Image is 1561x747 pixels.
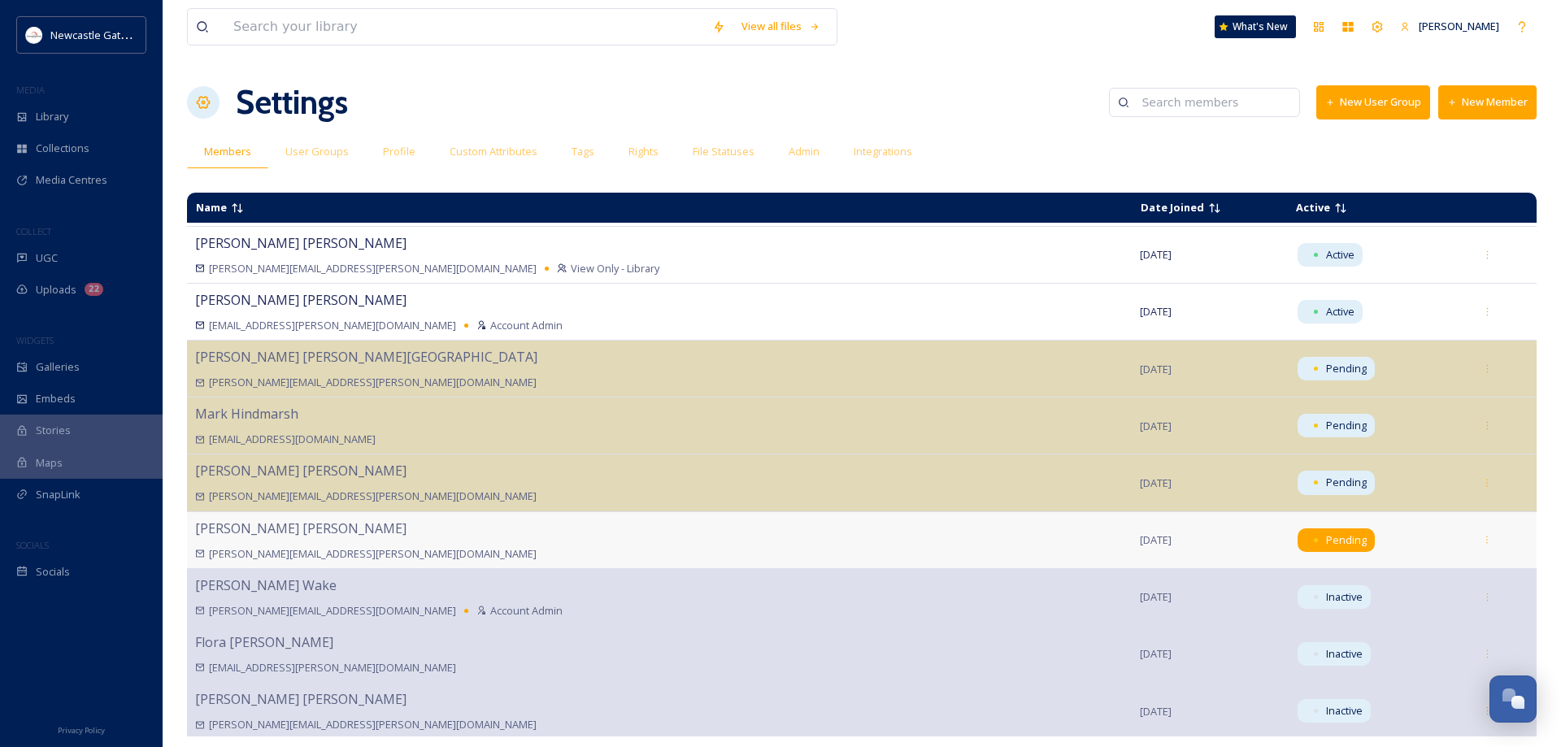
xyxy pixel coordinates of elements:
[693,144,754,159] span: File Statuses
[225,9,704,45] input: Search your library
[85,283,103,296] div: 22
[383,144,415,159] span: Profile
[1326,475,1367,490] span: Pending
[1140,419,1172,433] span: [DATE]
[195,291,407,309] span: [PERSON_NAME] [PERSON_NAME]
[209,603,456,619] span: [PERSON_NAME][EMAIL_ADDRESS][DOMAIN_NAME]
[1296,200,1330,215] span: Active
[209,375,537,390] span: [PERSON_NAME][EMAIL_ADDRESS][PERSON_NAME][DOMAIN_NAME]
[36,487,80,502] span: SnapLink
[1392,11,1507,42] a: [PERSON_NAME]
[50,27,200,42] span: Newcastle Gateshead Initiative
[1140,476,1172,490] span: [DATE]
[789,144,820,159] span: Admin
[209,546,537,562] span: [PERSON_NAME][EMAIL_ADDRESS][PERSON_NAME][DOMAIN_NAME]
[236,78,348,127] h1: Settings
[195,405,298,423] span: Mark Hindmarsh
[195,348,537,366] span: [PERSON_NAME] [PERSON_NAME][GEOGRAPHIC_DATA]
[1326,589,1363,605] span: Inactive
[1133,193,1286,222] td: Sort ascending
[36,282,76,297] span: Uploads
[1326,532,1367,548] span: Pending
[1133,86,1291,119] input: Search members
[1326,361,1367,376] span: Pending
[1438,85,1537,119] button: New Member
[1419,19,1499,33] span: [PERSON_NAME]
[209,261,537,276] span: [PERSON_NAME][EMAIL_ADDRESS][PERSON_NAME][DOMAIN_NAME]
[1140,589,1172,604] span: [DATE]
[1140,304,1172,319] span: [DATE]
[1140,247,1172,262] span: [DATE]
[195,690,407,708] span: [PERSON_NAME] [PERSON_NAME]
[1141,200,1204,215] span: Date Joined
[1140,532,1172,547] span: [DATE]
[36,455,63,471] span: Maps
[733,11,828,42] a: View all files
[572,144,594,159] span: Tags
[16,334,54,346] span: WIDGETS
[195,234,407,252] span: [PERSON_NAME] [PERSON_NAME]
[36,564,70,580] span: Socials
[16,539,49,551] span: SOCIALS
[16,225,51,237] span: COLLECT
[36,391,76,406] span: Embeds
[1140,646,1172,661] span: [DATE]
[195,576,337,594] span: [PERSON_NAME] Wake
[36,359,80,375] span: Galleries
[195,633,333,651] span: Flora [PERSON_NAME]
[209,489,537,504] span: [PERSON_NAME][EMAIL_ADDRESS][PERSON_NAME][DOMAIN_NAME]
[490,603,563,619] span: Account Admin
[16,84,45,96] span: MEDIA
[195,519,407,537] span: [PERSON_NAME] [PERSON_NAME]
[204,144,251,159] span: Members
[1326,646,1363,662] span: Inactive
[1326,247,1354,263] span: Active
[58,719,105,739] a: Privacy Policy
[1140,362,1172,376] span: [DATE]
[1215,15,1296,38] a: What's New
[188,193,1131,222] td: Sort descending
[1316,85,1430,119] button: New User Group
[209,717,537,732] span: [PERSON_NAME][EMAIL_ADDRESS][PERSON_NAME][DOMAIN_NAME]
[36,109,68,124] span: Library
[36,141,89,156] span: Collections
[1326,304,1354,319] span: Active
[854,144,912,159] span: Integrations
[490,318,563,333] span: Account Admin
[209,660,456,675] span: [EMAIL_ADDRESS][PERSON_NAME][DOMAIN_NAME]
[36,423,71,438] span: Stories
[1140,704,1172,719] span: [DATE]
[36,250,58,266] span: UGC
[196,200,227,215] span: Name
[1489,675,1537,723] button: Open Chat
[1465,202,1536,215] td: Sort descending
[209,432,376,447] span: [EMAIL_ADDRESS][DOMAIN_NAME]
[571,261,659,276] span: View Only - Library
[58,725,105,736] span: Privacy Policy
[195,462,407,480] span: [PERSON_NAME] [PERSON_NAME]
[36,172,107,188] span: Media Centres
[26,27,42,43] img: DqD9wEUd_400x400.jpg
[285,144,349,159] span: User Groups
[209,318,456,333] span: [EMAIL_ADDRESS][PERSON_NAME][DOMAIN_NAME]
[1326,418,1367,433] span: Pending
[628,144,659,159] span: Rights
[1288,193,1463,222] td: Sort descending
[1326,703,1363,719] span: Inactive
[450,144,537,159] span: Custom Attributes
